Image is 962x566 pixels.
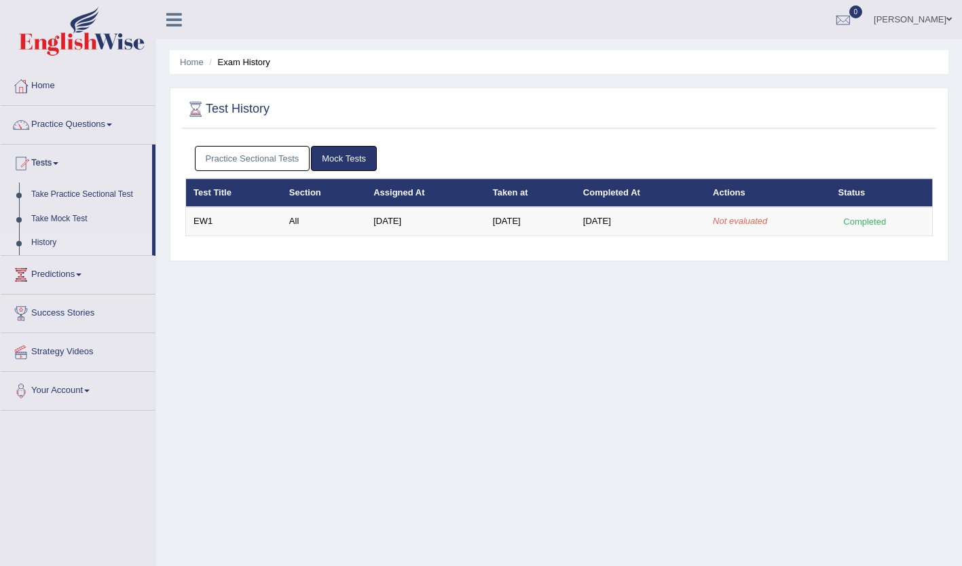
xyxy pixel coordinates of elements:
[1,145,152,178] a: Tests
[1,333,155,367] a: Strategy Videos
[366,178,485,207] th: Assigned At
[25,231,152,255] a: History
[705,178,830,207] th: Actions
[713,216,767,226] em: Not evaluated
[1,67,155,101] a: Home
[831,178,933,207] th: Status
[186,207,282,235] td: EW1
[185,99,270,119] h2: Test History
[1,372,155,406] a: Your Account
[206,56,270,69] li: Exam History
[186,178,282,207] th: Test Title
[485,207,576,235] td: [DATE]
[1,256,155,290] a: Predictions
[366,207,485,235] td: [DATE]
[849,5,863,18] span: 0
[25,183,152,207] a: Take Practice Sectional Test
[838,214,891,229] div: Completed
[282,178,366,207] th: Section
[180,57,204,67] a: Home
[282,207,366,235] td: All
[485,178,576,207] th: Taken at
[1,295,155,328] a: Success Stories
[195,146,310,171] a: Practice Sectional Tests
[25,207,152,231] a: Take Mock Test
[576,207,705,235] td: [DATE]
[311,146,377,171] a: Mock Tests
[576,178,705,207] th: Completed At
[1,106,155,140] a: Practice Questions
